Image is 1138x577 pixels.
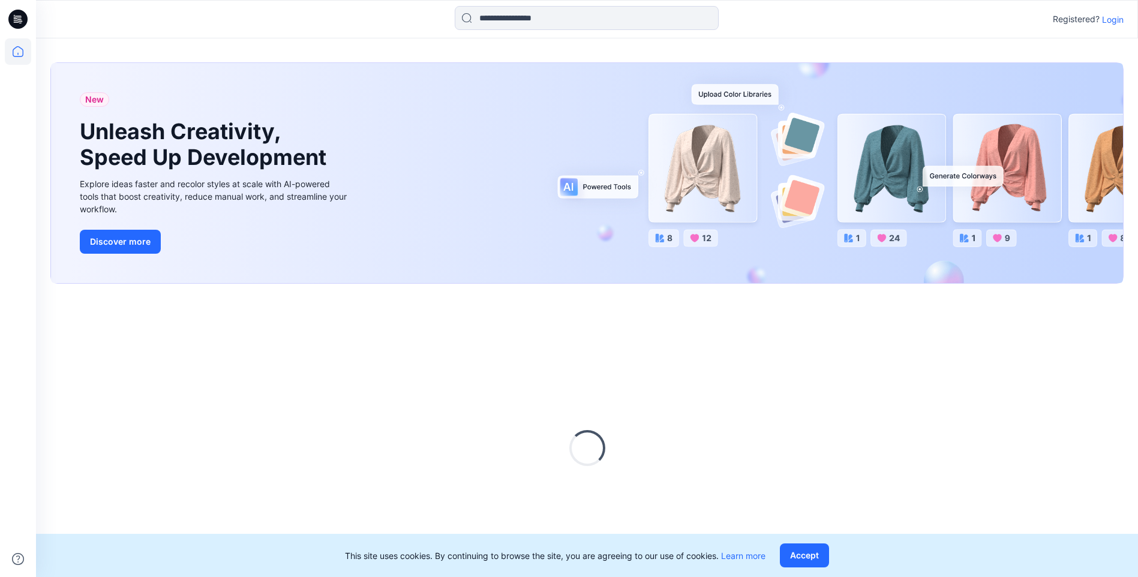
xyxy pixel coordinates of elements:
p: Login [1102,13,1124,26]
a: Learn more [721,551,765,561]
h1: Unleash Creativity, Speed Up Development [80,119,332,170]
p: Registered? [1053,12,1100,26]
button: Accept [780,543,829,567]
span: New [85,92,104,107]
button: Discover more [80,230,161,254]
p: This site uses cookies. By continuing to browse the site, you are agreeing to our use of cookies. [345,549,765,562]
a: Discover more [80,230,350,254]
div: Explore ideas faster and recolor styles at scale with AI-powered tools that boost creativity, red... [80,178,350,215]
